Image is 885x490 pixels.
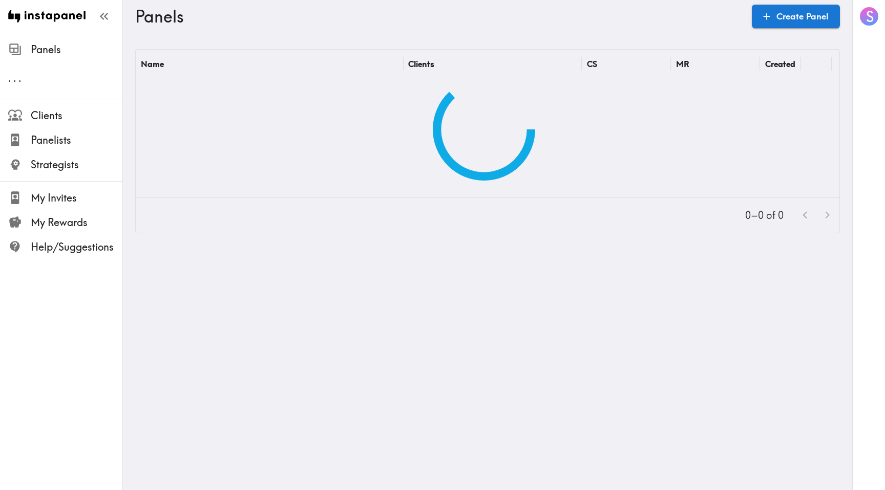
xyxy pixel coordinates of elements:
div: Created [765,59,795,69]
span: . [8,72,11,84]
span: My Invites [31,191,122,205]
span: Strategists [31,158,122,172]
button: S [859,6,879,27]
div: CS [587,59,597,69]
span: Panelists [31,133,122,147]
div: Name [141,59,164,69]
span: S [866,8,874,26]
p: 0–0 of 0 [745,208,784,222]
h3: Panels [135,7,744,26]
div: MR [676,59,689,69]
span: Panels [31,42,122,57]
span: My Rewards [31,215,122,230]
div: Clients [408,59,434,69]
span: . [13,72,16,84]
span: Help/Suggestions [31,240,122,254]
span: . [18,72,22,84]
a: Create Panel [752,5,840,28]
span: Clients [31,108,122,123]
